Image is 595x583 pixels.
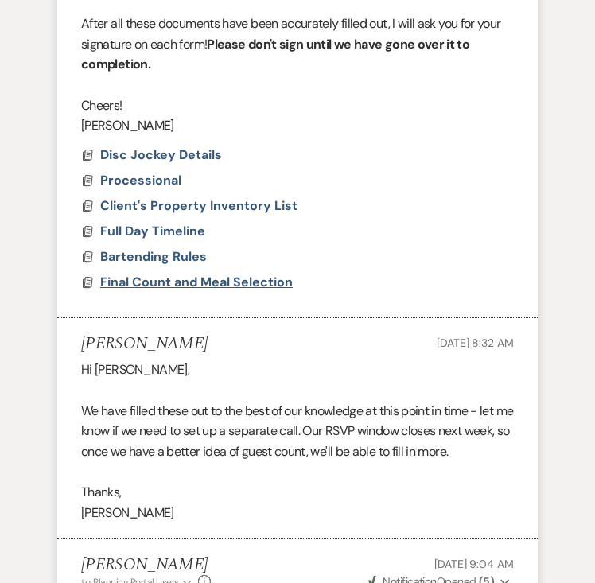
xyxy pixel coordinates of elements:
[100,222,209,241] button: Full Day Timeline
[100,274,293,290] span: Final Count and Meal Selection
[81,95,514,116] p: Cheers!
[81,115,514,136] p: [PERSON_NAME]
[100,248,207,265] span: Bartending Rules
[100,172,181,189] span: Processional
[100,247,211,266] button: Bartending Rules
[100,223,205,239] span: Full Day Timeline
[81,401,514,462] p: We have filled these out to the best of our knowledge at this point in time - let me know if we n...
[81,14,514,75] p: After all these documents have been accurately filled out, I will ask you for your signature on e...
[100,273,297,292] button: Final Count and Meal Selection
[100,196,301,216] button: Client's Property Inventory List
[434,557,514,571] span: [DATE] 9:04 AM
[81,360,514,380] p: Hi [PERSON_NAME],
[100,146,222,163] span: Disc Jockey Details
[437,336,514,350] span: [DATE] 8:32 AM
[81,555,211,575] h5: [PERSON_NAME]
[81,36,469,73] strong: Please don't sign until we have gone over it to completion.
[81,482,514,503] p: Thanks,
[81,503,514,523] p: [PERSON_NAME]
[100,197,297,214] span: Client's Property Inventory List
[81,334,208,354] h5: [PERSON_NAME]
[100,171,185,190] button: Processional
[100,146,226,165] button: Disc Jockey Details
